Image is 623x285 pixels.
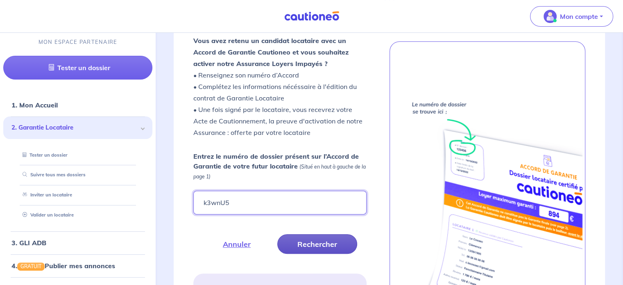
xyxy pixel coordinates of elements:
a: Valider un locataire [19,212,74,218]
span: 2. Garantie Locataire [11,123,138,133]
div: 4.GRATUITPublier mes annonces [3,258,152,274]
a: Inviter un locataire [19,192,72,198]
a: 3. GLI ADB [11,239,46,247]
input: Ex : 453678 [193,191,366,214]
a: Tester un dossier [3,56,152,80]
div: Suivre tous mes dossiers [13,169,143,182]
em: (Situé en haut à gauche de la page 1) [193,164,366,180]
div: 2. Garantie Locataire [3,117,152,139]
div: Tester un dossier [13,148,143,162]
img: Cautioneo [281,11,342,21]
button: Rechercher [277,234,357,254]
button: illu_account_valid_menu.svgMon compte [530,6,613,27]
a: 1. Mon Accueil [11,101,58,109]
div: Valider un locataire [13,209,143,222]
div: 3. GLI ADB [3,235,152,251]
a: Tester un dossier [19,152,68,158]
img: illu_account_valid_menu.svg [544,10,557,23]
button: Annuler [203,234,271,254]
div: Inviter un locataire [13,189,143,202]
a: Suivre tous mes dossiers [19,172,86,178]
div: 1. Mon Accueil [3,97,152,114]
p: Mon compte [560,11,598,21]
p: MON ESPACE PARTENAIRE [39,39,118,46]
p: • Renseignez son numéro d’Accord • Complétez les informations nécéssaire à l'édition du contrat d... [193,35,366,138]
strong: Vous avez retenu un candidat locataire avec un Accord de Garantie Cautioneo et vous souhaitez act... [193,36,349,68]
a: 4.GRATUITPublier mes annonces [11,262,115,270]
strong: Entrez le numéro de dossier présent sur l’Accord de Garantie de votre futur locataire [193,152,359,170]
